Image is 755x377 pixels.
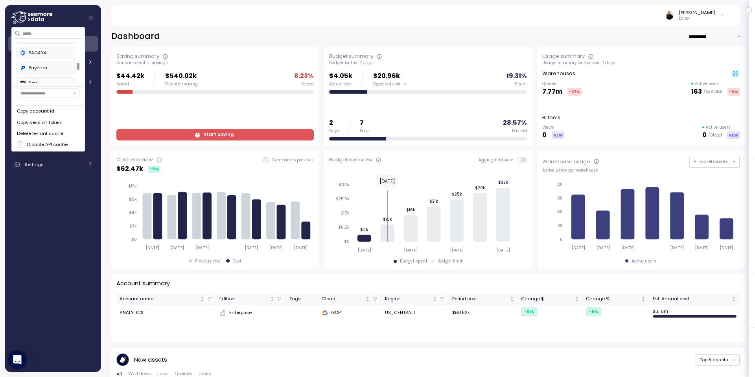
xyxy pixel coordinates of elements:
[641,296,646,302] div: Not sorted
[521,307,538,316] div: -6k $
[515,81,527,87] div: Spent
[521,296,573,303] div: Change $
[382,294,449,305] th: RegionNot sorted
[479,157,517,163] span: Aggregated view
[269,245,283,250] tspan: [DATE]
[542,81,582,87] p: Queries
[20,65,72,72] div: Paychex
[452,192,462,197] tspan: $25k
[632,259,656,264] div: Active users
[498,180,508,185] tspan: $32k
[20,65,26,70] img: 68b03c81eca7ebbb46a2a292.PNG
[116,164,143,174] p: $ 62.47k
[542,52,585,60] div: Usage summary
[338,225,350,230] tspan: $8.5k
[429,199,438,204] tspan: $21k
[8,75,98,91] a: Monitoring
[679,9,715,16] div: [PERSON_NAME]
[129,224,137,229] tspan: $3k
[219,296,268,303] div: Edition
[571,245,585,250] tspan: [DATE]
[294,245,308,250] tspan: [DATE]
[373,81,401,87] span: Expected cost
[496,248,510,253] tspan: [DATE]
[650,294,740,305] th: Est. Annual costNot sorted
[17,130,79,137] div: Delete tenant cache
[586,307,601,316] div: -9 %
[170,245,184,250] tspan: [DATE]
[17,119,79,126] div: Copy session token
[542,87,562,97] p: 7.77m
[344,239,350,244] tspan: $0
[357,248,371,253] tspan: [DATE]
[329,81,352,87] div: Actual cost
[111,31,160,42] h2: Dashboard
[329,156,372,164] div: Budget overview
[702,130,707,140] p: 0
[379,178,395,185] text: [DATE]
[552,131,564,139] div: NEW
[586,296,639,303] div: Change %
[8,36,98,52] a: Dashboard
[329,128,339,134] div: Days
[406,207,415,213] tspan: $16k
[229,309,252,316] span: Enterprise
[148,166,160,173] div: -9 %
[329,52,373,60] div: Budget summary
[165,71,198,81] p: $540.02k
[556,182,563,187] tspan: 120
[120,296,198,303] div: Account name
[720,245,734,250] tspan: [DATE]
[128,371,151,376] span: Worfklows
[8,55,98,71] a: Cost Overview
[449,294,518,305] th: Period costNot sorted
[116,52,159,60] div: Saving summary
[542,60,740,66] div: Usage summary for the past 7 days
[273,157,314,163] p: Compare to previous
[233,259,241,264] div: Cost
[8,94,98,110] a: Discovery
[301,81,314,87] div: Saved
[129,210,137,215] tspan: $6k
[542,158,590,166] div: Warehouse usage
[8,157,98,172] a: Settings
[385,296,431,303] div: Region
[583,294,649,305] th: Change %Not sorted
[322,309,379,316] div: GCP
[650,305,740,321] td: $ 3.16m
[596,245,610,250] tspan: [DATE]
[400,259,427,264] div: Budget spent
[199,371,212,376] span: Users
[329,71,352,81] p: $4.05k
[116,71,144,81] p: $44.42k
[195,259,221,264] div: Previous cost
[145,245,159,250] tspan: [DATE]
[20,80,72,87] div: PayU
[329,60,527,66] div: Budget for this 7 days
[341,211,350,216] tspan: $17k
[17,108,79,115] div: Copy account id
[703,89,722,94] p: / 628 total
[20,50,72,57] div: PAGAYA
[199,296,205,302] div: Not sorted
[157,371,168,376] span: Jobs
[542,168,740,173] div: Active users per warehouse
[116,305,216,321] td: ANALYTICS
[557,209,563,214] tspan: 60
[86,15,96,21] button: Collapse navigation
[360,227,368,232] tspan: $4k
[558,223,563,228] tspan: 30
[695,245,709,250] tspan: [DATE]
[689,156,740,167] button: All warehouses
[8,133,98,149] a: Marketplace
[708,133,722,138] p: / 0 total
[116,372,122,376] span: All
[383,216,392,222] tspan: $10k
[452,296,508,303] div: Period cost
[20,50,26,55] img: 684936bde12995657316ed44.PNG
[204,129,234,140] span: Start saving
[116,60,314,66] div: Annual potential savings
[165,81,198,87] div: Potential saving
[542,114,560,122] p: BI tools
[432,296,438,302] div: Not sorted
